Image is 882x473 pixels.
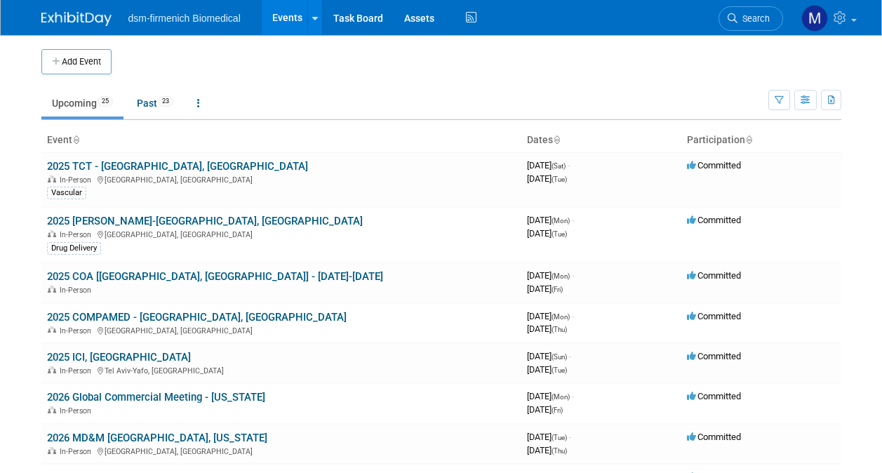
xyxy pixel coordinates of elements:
span: (Mon) [552,272,570,280]
span: (Tue) [552,366,567,374]
button: Add Event [41,49,112,74]
th: Dates [521,128,681,152]
span: In-Person [60,326,95,335]
img: In-Person Event [48,406,56,413]
span: Committed [687,391,741,401]
a: 2025 COA [[GEOGRAPHIC_DATA], [GEOGRAPHIC_DATA]] - [DATE]-[DATE] [47,270,383,283]
span: Committed [687,270,741,281]
a: Sort by Start Date [553,134,560,145]
span: (Mon) [552,217,570,225]
div: Tel Aviv-Yafo, [GEOGRAPHIC_DATA] [47,364,516,375]
span: (Fri) [552,406,563,414]
div: [GEOGRAPHIC_DATA], [GEOGRAPHIC_DATA] [47,324,516,335]
span: (Sat) [552,162,566,170]
a: 2025 COMPAMED - [GEOGRAPHIC_DATA], [GEOGRAPHIC_DATA] [47,311,347,324]
a: 2025 ICI, [GEOGRAPHIC_DATA] [47,351,191,364]
span: [DATE] [527,270,574,281]
span: In-Person [60,406,95,415]
span: (Mon) [552,393,570,401]
img: ExhibitDay [41,12,112,26]
span: [DATE] [527,284,563,294]
div: [GEOGRAPHIC_DATA], [GEOGRAPHIC_DATA] [47,228,516,239]
div: Drug Delivery [47,242,101,255]
span: [DATE] [527,311,574,321]
span: 23 [158,96,173,107]
span: [DATE] [527,173,567,184]
span: Committed [687,215,741,225]
a: Upcoming25 [41,90,123,116]
span: [DATE] [527,215,574,225]
a: Sort by Participation Type [745,134,752,145]
img: In-Person Event [48,286,56,293]
span: Committed [687,351,741,361]
img: In-Person Event [48,447,56,454]
span: dsm-firmenich Biomedical [128,13,241,24]
span: 25 [98,96,113,107]
div: Vascular [47,187,86,199]
span: (Tue) [552,434,567,441]
span: (Sun) [552,353,567,361]
a: Search [719,6,783,31]
span: [DATE] [527,391,574,401]
span: (Mon) [552,313,570,321]
img: In-Person Event [48,326,56,333]
span: [DATE] [527,228,567,239]
div: [GEOGRAPHIC_DATA], [GEOGRAPHIC_DATA] [47,173,516,185]
span: (Tue) [552,175,567,183]
a: 2025 TCT - [GEOGRAPHIC_DATA], [GEOGRAPHIC_DATA] [47,160,308,173]
img: In-Person Event [48,175,56,182]
span: - [572,311,574,321]
a: 2026 Global Commercial Meeting - [US_STATE] [47,391,265,404]
span: (Fri) [552,286,563,293]
span: In-Person [60,286,95,295]
span: [DATE] [527,364,567,375]
span: [DATE] [527,324,567,334]
span: Committed [687,311,741,321]
a: 2025 [PERSON_NAME]-[GEOGRAPHIC_DATA], [GEOGRAPHIC_DATA] [47,215,363,227]
span: (Tue) [552,230,567,238]
span: Search [737,13,770,24]
span: [DATE] [527,432,571,442]
a: Sort by Event Name [72,134,79,145]
span: (Thu) [552,326,567,333]
th: Participation [681,128,841,152]
a: 2026 MD&M [GEOGRAPHIC_DATA], [US_STATE] [47,432,267,444]
span: [DATE] [527,445,567,455]
div: [GEOGRAPHIC_DATA], [GEOGRAPHIC_DATA] [47,445,516,456]
span: - [572,270,574,281]
span: - [572,215,574,225]
img: Melanie Davison [801,5,828,32]
span: - [569,351,571,361]
span: Committed [687,160,741,171]
span: In-Person [60,230,95,239]
span: In-Person [60,447,95,456]
span: (Thu) [552,447,567,455]
span: [DATE] [527,160,570,171]
span: [DATE] [527,351,571,361]
span: In-Person [60,366,95,375]
span: - [568,160,570,171]
span: [DATE] [527,404,563,415]
span: In-Person [60,175,95,185]
span: - [569,432,571,442]
span: Committed [687,432,741,442]
img: In-Person Event [48,366,56,373]
th: Event [41,128,521,152]
span: - [572,391,574,401]
a: Past23 [126,90,184,116]
img: In-Person Event [48,230,56,237]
